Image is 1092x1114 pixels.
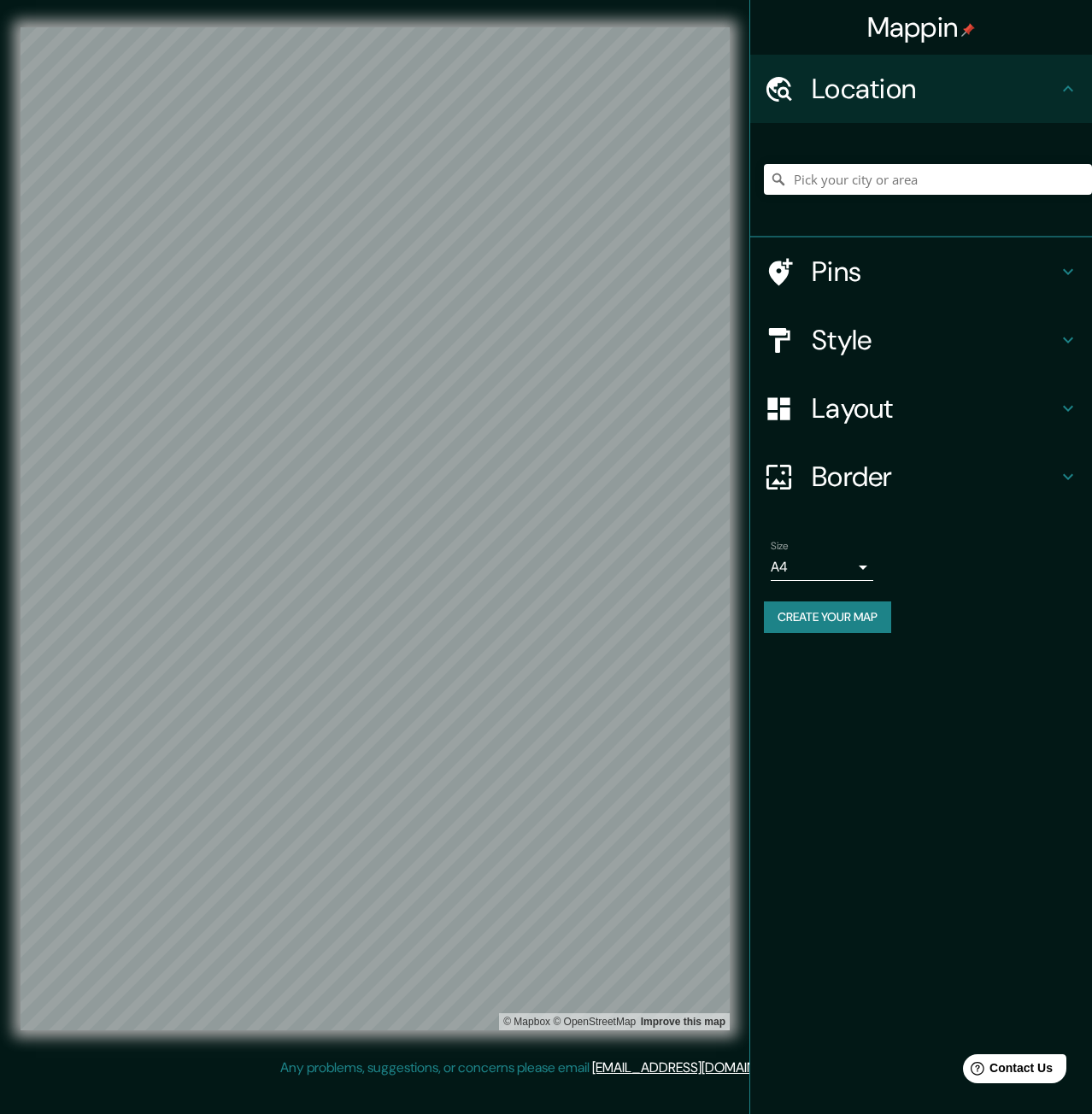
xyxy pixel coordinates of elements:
[750,55,1092,123] div: Location
[961,23,975,37] img: pin-icon.png
[750,443,1092,511] div: Border
[764,601,891,633] button: Create your map
[867,10,976,44] h4: Mappin
[553,1016,636,1028] a: OpenStreetMap
[750,237,1092,306] div: Pins
[771,539,789,554] label: Size
[940,1047,1073,1095] iframe: Help widget launcher
[812,255,1058,289] h4: Pins
[812,72,1058,106] h4: Location
[21,27,730,1030] canvas: Map
[764,164,1092,195] input: Pick your city or area
[812,460,1058,494] h4: Border
[812,323,1058,357] h4: Style
[750,374,1092,443] div: Layout
[503,1016,550,1028] a: Mapbox
[812,391,1058,425] h4: Layout
[641,1016,725,1028] a: Map feedback
[592,1058,803,1076] a: [EMAIL_ADDRESS][DOMAIN_NAME]
[280,1058,806,1078] p: Any problems, suggestions, or concerns please email .
[771,554,873,581] div: A4
[750,306,1092,374] div: Style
